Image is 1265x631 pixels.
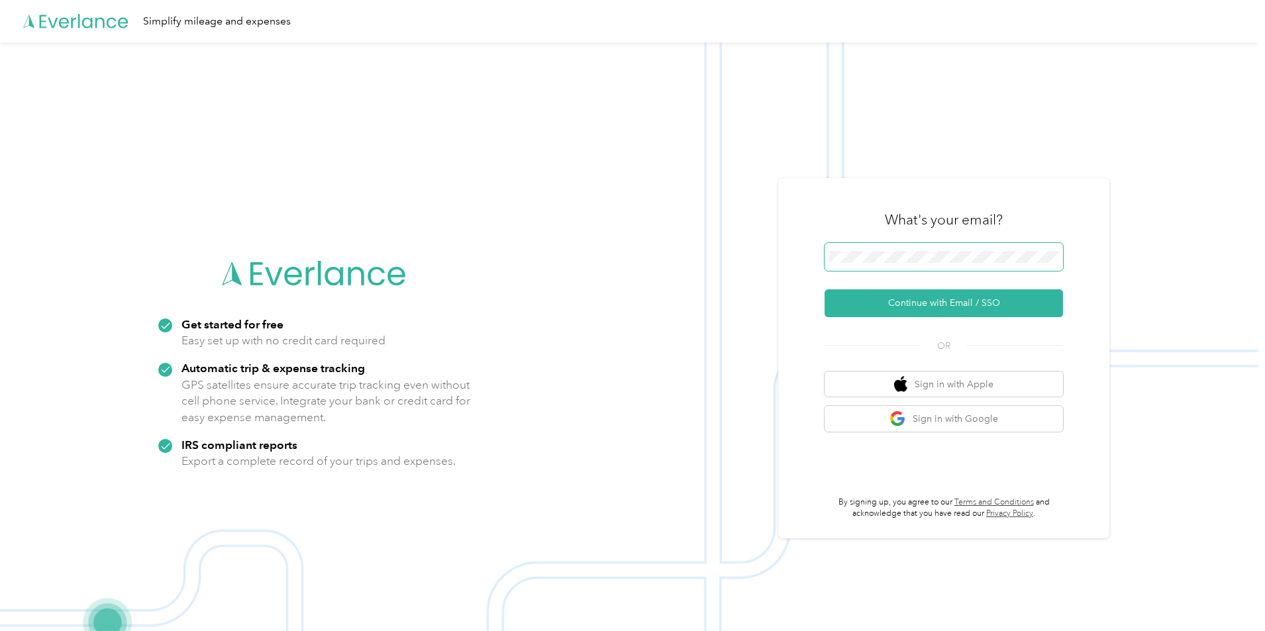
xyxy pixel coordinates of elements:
a: Terms and Conditions [954,497,1034,507]
p: Easy set up with no credit card required [181,332,385,349]
h3: What's your email? [885,211,1003,229]
img: apple logo [894,376,907,393]
strong: Get started for free [181,317,283,331]
button: Continue with Email / SSO [825,289,1063,317]
a: Privacy Policy [986,509,1033,518]
strong: Automatic trip & expense tracking [181,361,365,375]
button: google logoSign in with Google [825,406,1063,432]
img: google logo [889,411,906,427]
p: By signing up, you agree to our and acknowledge that you have read our . [825,497,1063,520]
p: Export a complete record of your trips and expenses. [181,453,456,469]
span: OR [921,339,967,353]
button: apple logoSign in with Apple [825,371,1063,397]
p: GPS satellites ensure accurate trip tracking even without cell phone service. Integrate your bank... [181,377,471,426]
strong: IRS compliant reports [181,438,297,452]
div: Simplify mileage and expenses [143,13,291,30]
